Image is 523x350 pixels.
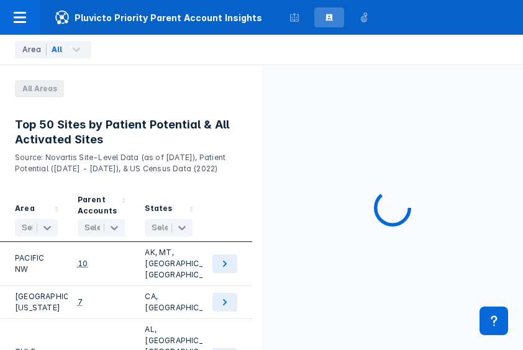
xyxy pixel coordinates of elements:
[15,117,247,147] h3: Top 50 Sites by Patient Potential & All Activated Sites
[78,194,118,217] div: Parent Accounts
[22,44,47,55] div: Area
[145,203,172,217] div: States
[15,80,64,97] span: All Areas
[78,297,83,308] div: 7
[52,44,63,55] div: All
[135,189,202,242] div: Sort
[480,307,508,335] div: Contact Support
[15,247,58,280] div: PACIFIC NW
[145,247,193,280] div: AK, MT, [GEOGRAPHIC_DATA], [GEOGRAPHIC_DATA]
[15,147,247,174] p: Source: Novartis Site-Level Data (as of [DATE]), Patient Potential ([DATE] - [DATE]), & US Census...
[68,189,135,242] div: Sort
[15,291,58,313] div: [GEOGRAPHIC_DATA][US_STATE]
[145,291,193,313] div: CA, [GEOGRAPHIC_DATA]
[78,258,88,269] div: 10
[40,10,277,25] span: Pluvicto Priority Parent Account Insights
[15,203,35,217] div: Area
